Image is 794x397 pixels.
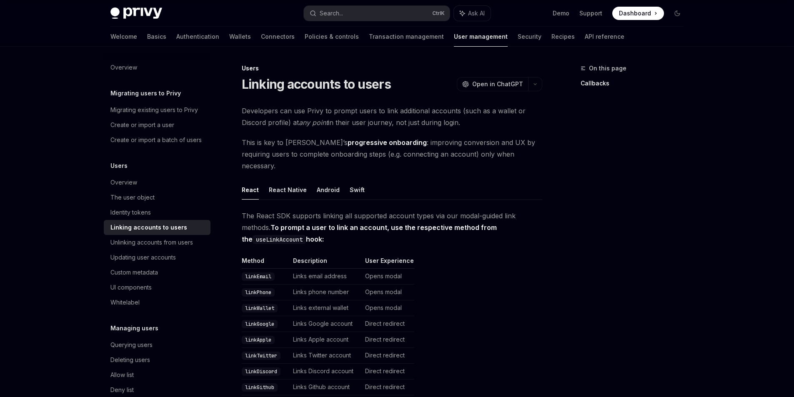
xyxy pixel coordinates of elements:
[320,8,343,18] div: Search...
[104,205,210,220] a: Identity tokens
[110,340,153,350] div: Querying users
[290,300,362,316] td: Links external wallet
[468,9,485,17] span: Ask AI
[242,137,542,172] span: This is key to [PERSON_NAME]’s : improving conversion and UX by requiring users to complete onboa...
[242,336,275,344] code: linkApple
[242,257,290,269] th: Method
[362,316,414,332] td: Direct redirect
[104,337,210,352] a: Querying users
[110,161,128,171] h5: Users
[104,250,210,265] a: Updating user accounts
[104,60,210,75] a: Overview
[104,102,210,117] a: Migrating existing users to Privy
[362,364,414,380] td: Direct redirect
[299,118,328,127] em: any point
[290,269,362,285] td: Links email address
[454,6,491,21] button: Ask AI
[110,282,152,292] div: UI components
[579,9,602,17] a: Support
[290,285,362,300] td: Links phone number
[362,269,414,285] td: Opens modal
[369,27,444,47] a: Transaction management
[110,237,193,247] div: Unlinking accounts from users
[619,9,651,17] span: Dashboard
[242,77,391,92] h1: Linking accounts to users
[253,235,306,244] code: useLinkAccount
[242,105,542,128] span: Developers can use Privy to prompt users to link additional accounts (such as a wallet or Discord...
[104,352,210,367] a: Deleting users
[348,138,427,147] strong: progressive onboarding
[110,297,140,307] div: Whitelabel
[261,27,295,47] a: Connectors
[176,27,219,47] a: Authentication
[110,355,150,365] div: Deleting users
[104,280,210,295] a: UI components
[585,27,624,47] a: API reference
[362,285,414,300] td: Opens modal
[362,348,414,364] td: Direct redirect
[242,383,278,392] code: linkGithub
[110,370,134,380] div: Allow list
[242,320,278,328] code: linkGoogle
[104,265,210,280] a: Custom metadata
[317,180,340,200] button: Android
[110,267,158,277] div: Custom metadata
[242,64,542,72] div: Users
[104,190,210,205] a: The user object
[104,295,210,310] a: Whitelabel
[147,27,166,47] a: Basics
[518,27,541,47] a: Security
[290,316,362,332] td: Links Google account
[457,77,528,91] button: Open in ChatGPT
[612,7,664,20] a: Dashboard
[110,88,181,98] h5: Migrating users to Privy
[110,62,137,72] div: Overview
[362,257,414,269] th: User Experience
[551,27,575,47] a: Recipes
[290,257,362,269] th: Description
[104,175,210,190] a: Overview
[290,380,362,395] td: Links Github account
[472,80,523,88] span: Open in ChatGPT
[104,235,210,250] a: Unlinking accounts from users
[110,27,137,47] a: Welcome
[269,180,307,200] button: React Native
[242,367,281,376] code: linkDiscord
[104,132,210,147] a: Create or import a batch of users
[110,135,202,145] div: Create or import a batch of users
[362,380,414,395] td: Direct redirect
[110,120,174,130] div: Create or import a user
[304,6,450,21] button: Search...CtrlK
[671,7,684,20] button: Toggle dark mode
[242,288,275,297] code: linkPhone
[110,192,155,202] div: The user object
[104,367,210,382] a: Allow list
[290,364,362,380] td: Links Discord account
[362,332,414,348] td: Direct redirect
[454,27,508,47] a: User management
[229,27,251,47] a: Wallets
[110,323,158,333] h5: Managing users
[581,77,691,90] a: Callbacks
[242,223,497,243] strong: To prompt a user to link an account, use the respective method from the hook:
[305,27,359,47] a: Policies & controls
[290,348,362,364] td: Links Twitter account
[110,105,198,115] div: Migrating existing users to Privy
[362,300,414,316] td: Opens modal
[432,10,445,17] span: Ctrl K
[110,177,137,187] div: Overview
[290,332,362,348] td: Links Apple account
[110,207,151,217] div: Identity tokens
[110,7,162,19] img: dark logo
[110,222,187,232] div: Linking accounts to users
[242,352,281,360] code: linkTwitter
[110,385,134,395] div: Deny list
[104,117,210,132] a: Create or import a user
[242,304,278,312] code: linkWallet
[110,252,176,262] div: Updating user accounts
[242,272,275,281] code: linkEmail
[589,63,626,73] span: On this page
[242,210,542,245] span: The React SDK supports linking all supported account types via our modal-guided link methods.
[242,180,259,200] button: React
[104,220,210,235] a: Linking accounts to users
